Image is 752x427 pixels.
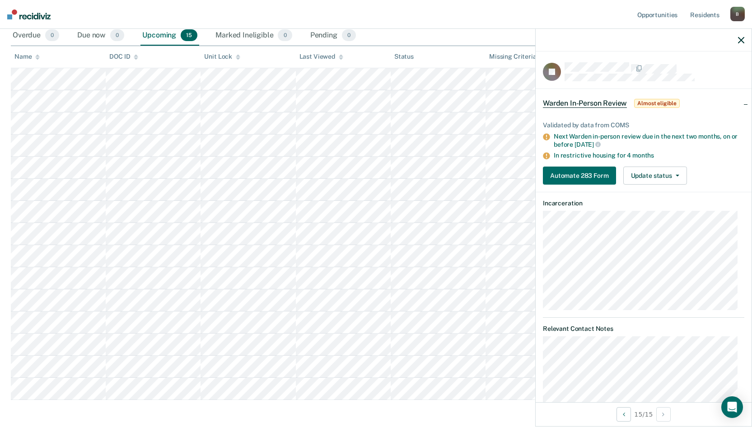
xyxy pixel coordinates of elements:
[278,29,292,41] span: 0
[11,26,61,46] div: Overdue
[543,167,616,185] button: Automate 283 Form
[181,29,197,41] span: 15
[342,29,356,41] span: 0
[656,407,671,422] button: Next Opportunity
[489,53,537,60] div: Missing Criteria
[308,26,358,46] div: Pending
[617,407,631,422] button: Previous Opportunity
[75,26,126,46] div: Due now
[554,152,744,159] div: In restrictive housing for 4 months
[543,325,744,333] dt: Relevant Contact Notes
[204,53,240,60] div: Unit Lock
[730,7,745,21] div: B
[394,53,414,60] div: Status
[14,53,40,60] div: Name
[543,99,627,108] span: Warden In-Person Review
[110,29,124,41] span: 0
[543,200,744,207] dt: Incarceration
[140,26,199,46] div: Upcoming
[7,9,51,19] img: Recidiviz
[45,29,59,41] span: 0
[299,53,343,60] div: Last Viewed
[634,99,679,108] span: Almost eligible
[109,53,138,60] div: DOC ID
[214,26,294,46] div: Marked Ineligible
[623,167,687,185] button: Update status
[721,396,743,418] div: Open Intercom Messenger
[536,402,752,426] div: 15 / 15
[543,121,744,129] div: Validated by data from COMS
[536,89,752,118] div: Warden In-Person ReviewAlmost eligible
[543,167,620,185] a: Navigate to form link
[554,133,744,148] div: Next Warden in-person review due in the next two months, on or before [DATE]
